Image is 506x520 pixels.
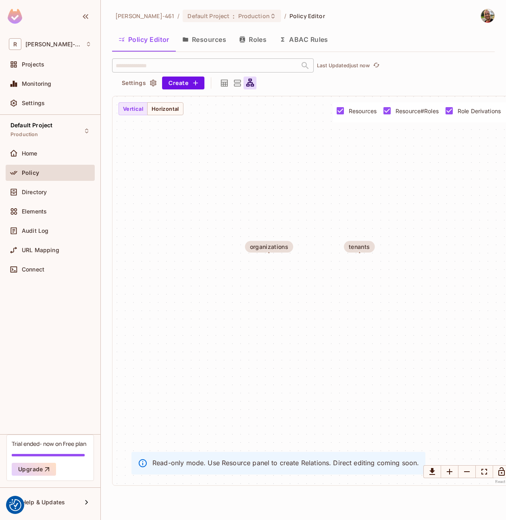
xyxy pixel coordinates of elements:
img: Rodrigo Vidal [481,9,494,23]
img: SReyMgAAAABJRU5ErkJggg== [8,9,22,24]
button: Vertical [119,102,148,115]
span: the active workspace [115,12,174,20]
img: Revisit consent button [9,499,21,511]
p: Read-only mode. Use Resource panel to create Relations. Direct editing coming soon. [152,458,419,467]
span: : [232,13,235,19]
span: organizations [245,241,294,253]
div: tenants [349,244,370,250]
span: Resources [349,107,377,115]
button: Roles [233,29,273,50]
span: R [9,38,21,50]
span: Policy Editor [289,12,325,20]
li: / [284,12,286,20]
p: Last Updated just now [317,62,370,69]
span: Resource#Roles [396,107,439,115]
li: / [177,12,179,20]
button: Download graph as image [423,465,441,478]
span: Click to refresh data [370,61,381,70]
span: Projects [22,61,44,68]
span: Settings [22,100,45,106]
span: Elements [22,208,47,215]
span: URL Mapping [22,247,59,253]
span: tenants [344,241,375,253]
div: organizations [250,244,288,250]
span: Role Derivations [458,107,501,115]
button: Zoom In [441,465,458,478]
span: Connect [22,266,44,273]
span: Production [10,131,38,138]
span: Production [238,12,270,20]
button: Resources [176,29,233,50]
span: Default Project [10,122,52,128]
button: Policy Editor [112,29,176,50]
button: Fit View [475,465,493,478]
span: Audit Log [22,228,48,234]
span: Directory [22,189,47,195]
button: Settings [119,77,159,89]
span: refresh [373,62,380,70]
button: Zoom Out [458,465,476,478]
button: ABAC Rules [273,29,335,50]
span: Default Project [187,12,229,20]
span: Policy [22,170,39,176]
button: Consent Preferences [9,499,21,511]
div: Small button group [119,102,183,115]
span: Monitoring [22,81,52,87]
span: Home [22,150,37,157]
div: Trial ended- now on Free plan [12,440,86,447]
button: Horizontal [147,102,183,115]
span: Help & Updates [22,499,65,505]
span: Workspace: Rodrigo-461 [25,41,81,48]
button: refresh [371,61,381,70]
button: Create [162,77,204,89]
button: Upgrade [12,463,56,476]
